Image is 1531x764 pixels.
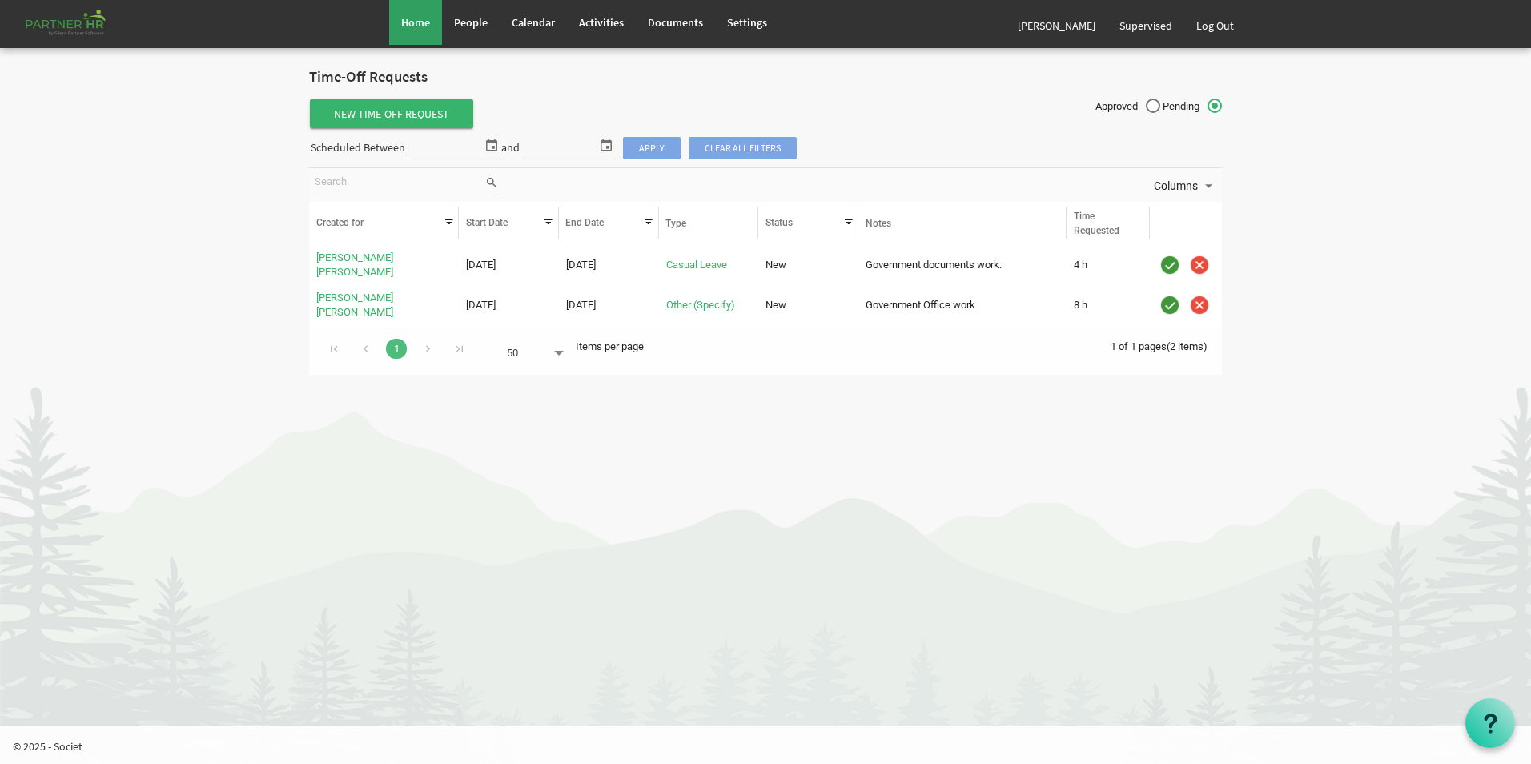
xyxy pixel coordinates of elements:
span: Approved [1095,99,1160,114]
span: New Time-Off Request [310,99,473,128]
div: Approve Time-Off Request [1157,292,1183,318]
a: [PERSON_NAME] [1006,3,1107,48]
div: Go to first page [323,336,345,359]
span: Items per page [576,340,644,352]
td: 4 h is template cell column header Time Requested [1067,248,1150,283]
span: End Date [565,217,604,228]
a: Goto Page 1 [386,339,407,359]
span: Activities [579,15,624,30]
a: [PERSON_NAME] [PERSON_NAME] [316,251,393,278]
img: approve.png [1158,293,1182,317]
div: Search [311,168,501,202]
span: select [482,135,501,155]
span: Notes [866,218,891,229]
span: 1 of 1 pages [1111,340,1167,352]
div: Cancel Time-Off Request [1187,292,1212,318]
div: Scheduled Between and [309,135,798,163]
td: Government documents work. column header Notes [858,248,1067,283]
span: Start Date [466,217,508,228]
h2: Time-Off Requests [309,69,1222,86]
span: Home [401,15,430,30]
td: Labanya Rekha Nayak is template cell column header Created for [309,248,459,283]
td: Labanya Rekha Nayak is template cell column header Created for [309,288,459,323]
div: Columns [1151,168,1220,202]
a: Supervised [1107,3,1184,48]
td: Other (Specify) is template cell column header Type [659,288,759,323]
a: Casual Leave [666,259,727,271]
img: cancel.png [1187,293,1212,317]
span: Time Requested [1074,211,1119,236]
div: Go to last page [448,336,470,359]
div: Cancel Time-Off Request [1187,252,1212,278]
span: Pending [1163,99,1222,114]
td: Government Office work column header Notes [858,288,1067,323]
a: Log Out [1184,3,1246,48]
span: Columns [1152,176,1199,196]
div: Go to previous page [355,336,376,359]
input: Search [315,171,484,195]
td: 11/29/2025 column header End Date [559,248,659,283]
img: cancel.png [1187,253,1212,277]
td: is template cell column header [1150,248,1222,283]
span: Calendar [512,15,555,30]
p: © 2025 - Societ [13,738,1531,754]
span: Settings [727,15,767,30]
div: Approve Time-Off Request [1157,252,1183,278]
span: Status [765,217,793,228]
button: Columns [1151,175,1220,196]
span: People [454,15,488,30]
span: Created for [316,217,364,228]
td: is template cell column header [1150,288,1222,323]
img: approve.png [1158,253,1182,277]
div: 1 of 1 pages (2 items) [1111,328,1222,362]
span: select [597,135,616,155]
td: 8 h is template cell column header Time Requested [1067,288,1150,323]
span: Clear all filters [689,137,797,159]
td: New column header Status [758,248,858,283]
a: [PERSON_NAME] [PERSON_NAME] [316,292,393,318]
span: (2 items) [1167,340,1208,352]
td: 11/28/2025 column header Start Date [459,288,559,323]
span: Apply [623,137,681,159]
td: 11/28/2025 column header End Date [559,288,659,323]
td: New column header Status [758,288,858,323]
span: Type [665,218,686,229]
td: 11/29/2025 column header Start Date [459,248,559,283]
td: Casual Leave is template cell column header Type [659,248,759,283]
span: Documents [648,15,703,30]
div: Go to next page [417,336,439,359]
a: Other (Specify) [666,299,735,311]
span: search [484,174,499,191]
span: Supervised [1119,18,1172,33]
